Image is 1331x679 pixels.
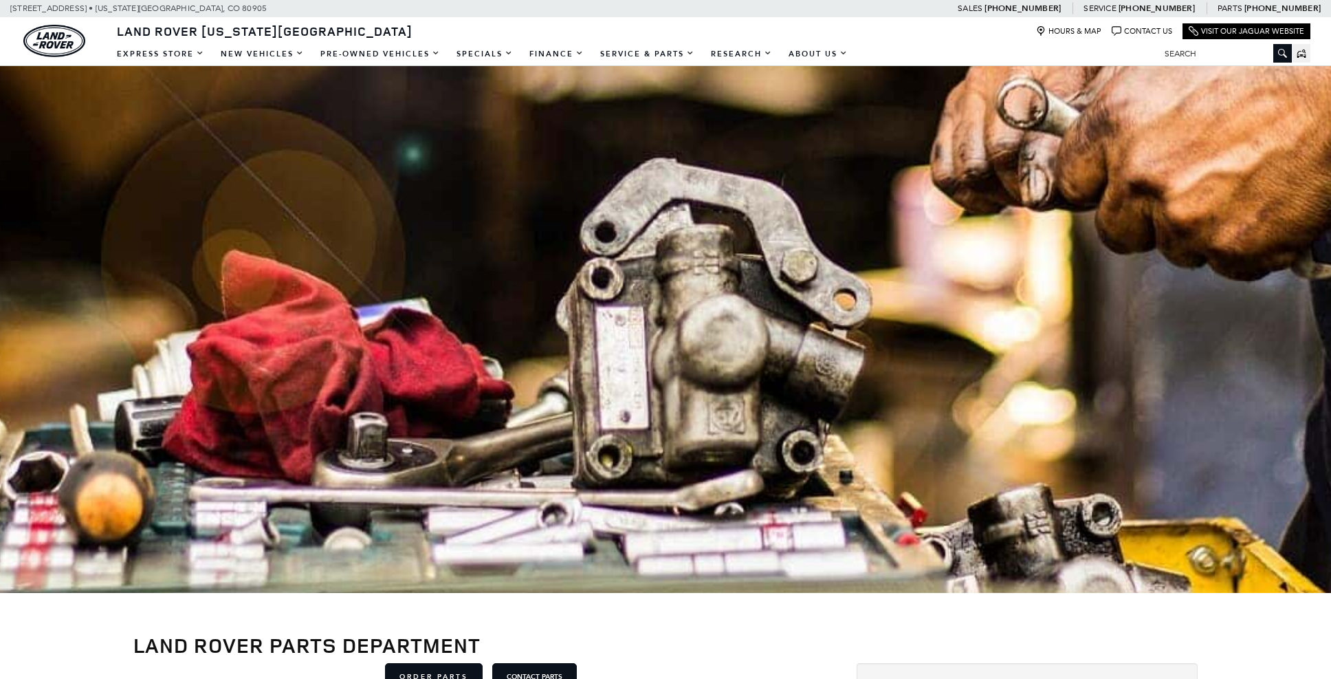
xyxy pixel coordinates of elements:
[984,3,1061,14] a: [PHONE_NUMBER]
[1119,3,1195,14] a: [PHONE_NUMBER]
[1083,3,1116,13] span: Service
[1189,26,1304,36] a: Visit Our Jaguar Website
[1112,26,1172,36] a: Contact Us
[1154,45,1292,62] input: Search
[212,42,312,66] a: New Vehicles
[109,23,421,39] a: Land Rover [US_STATE][GEOGRAPHIC_DATA]
[448,42,521,66] a: Specials
[117,23,412,39] span: Land Rover [US_STATE][GEOGRAPHIC_DATA]
[109,42,212,66] a: EXPRESS STORE
[1218,3,1242,13] span: Parts
[703,42,780,66] a: Research
[23,25,85,57] img: Land Rover
[23,25,85,57] a: land-rover
[521,42,592,66] a: Finance
[592,42,703,66] a: Service & Parts
[133,634,1198,656] h1: Land Rover Parts Department
[1244,3,1321,14] a: [PHONE_NUMBER]
[10,3,267,13] a: [STREET_ADDRESS] • [US_STATE][GEOGRAPHIC_DATA], CO 80905
[312,42,448,66] a: Pre-Owned Vehicles
[958,3,982,13] span: Sales
[1036,26,1101,36] a: Hours & Map
[780,42,856,66] a: About Us
[109,42,856,66] nav: Main Navigation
